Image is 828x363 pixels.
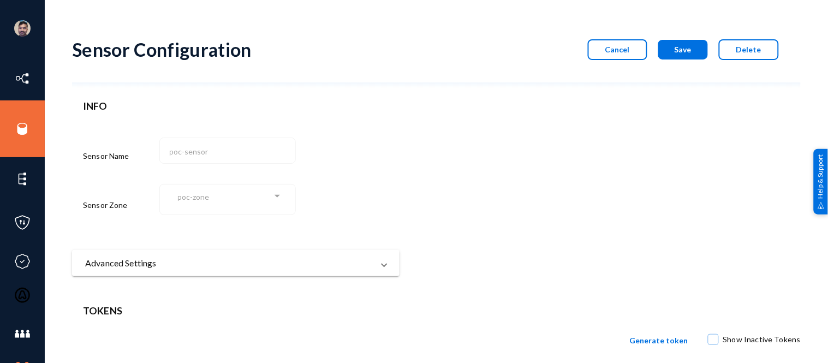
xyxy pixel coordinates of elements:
[72,38,252,61] div: Sensor Configuration
[83,304,790,318] header: Tokens
[736,45,761,54] span: Delete
[83,99,389,114] header: INFO
[605,45,630,54] span: Cancel
[14,171,31,187] img: icon-elements.svg
[630,336,688,345] span: Generate token
[178,192,210,201] span: poc-zone
[14,253,31,270] img: icon-compliance.svg
[14,70,31,87] img: icon-inventory.svg
[14,215,31,231] img: icon-policies.svg
[723,331,801,348] span: Show Inactive Tokens
[814,148,828,214] div: Help & Support
[83,182,159,228] div: Sensor Zone
[621,329,697,352] button: Generate token
[577,45,647,54] a: Cancel
[83,135,159,177] div: Sensor Name
[14,287,31,304] img: icon-oauth.svg
[85,257,373,270] mat-panel-title: Advanced Settings
[14,121,31,137] img: icon-sources.svg
[14,20,31,37] img: ACg8ocK1ZkZ6gbMmCU1AeqPIsBvrTWeY1xNXvgxNjkUXxjcqAiPEIvU=s96-c
[170,147,290,157] input: Name
[588,39,647,60] button: Cancel
[719,39,779,60] button: Delete
[675,45,692,54] span: Save
[658,40,708,59] button: Save
[72,250,400,276] mat-expansion-panel-header: Advanced Settings
[14,326,31,342] img: icon-members.svg
[818,202,825,209] img: help_support.svg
